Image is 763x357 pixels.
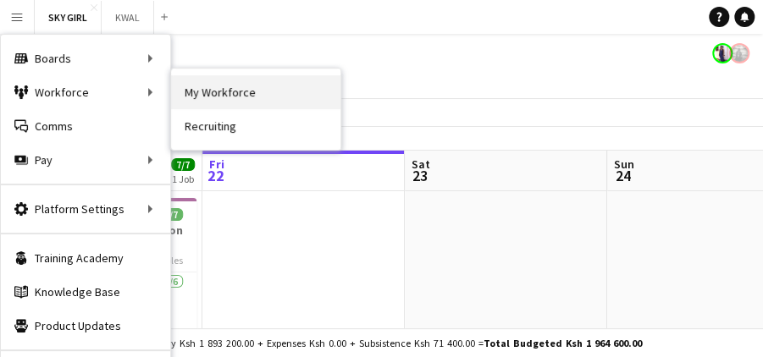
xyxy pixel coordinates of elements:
a: Product Updates [1,309,170,343]
div: Platform Settings [1,192,170,226]
span: 23 [409,166,430,185]
button: SKY GIRL [35,1,102,34]
span: 7/7 [171,158,195,171]
app-user-avatar: simon yonni [729,43,749,63]
a: My Workforce [171,75,340,109]
a: Training Academy [1,241,170,275]
app-user-avatar: Anne Njoki [712,43,733,63]
a: Recruiting [171,109,340,143]
span: Sun [614,157,634,172]
span: 22 [207,166,224,185]
div: Pay [1,143,170,177]
span: Sat [412,157,430,172]
span: Total Budgeted Ksh 1 964 600.00 [484,337,642,349]
div: 1 Job [172,173,194,185]
a: Comms [1,109,170,143]
div: Boards [1,41,170,75]
span: 24 [611,166,634,185]
div: Salary Ksh 1 893 200.00 + Expenses Ksh 0.00 + Subsistence Ksh 71 400.00 = [148,337,642,349]
a: Knowledge Base [1,275,170,309]
span: Fri [209,157,224,172]
button: KWAL [102,1,154,34]
div: Workforce [1,75,170,109]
